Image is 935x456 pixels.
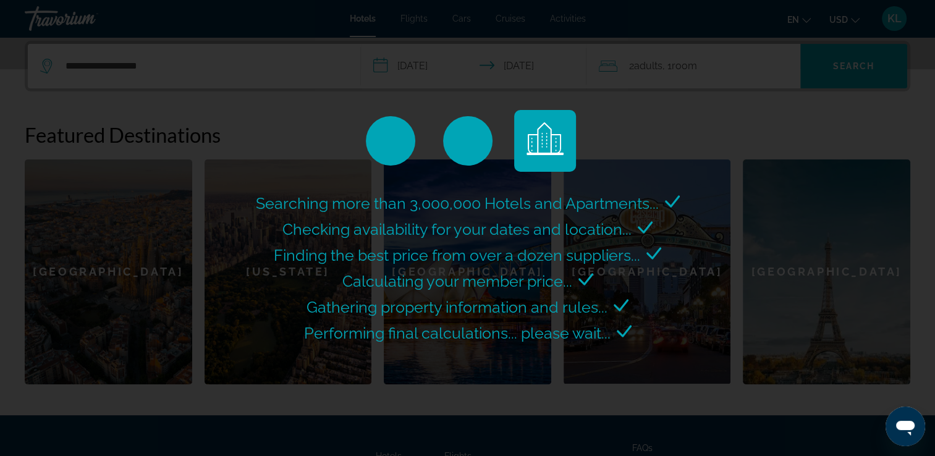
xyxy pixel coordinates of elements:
span: Finding the best price from over a dozen suppliers... [274,246,640,264]
span: Searching more than 3,000,000 Hotels and Apartments... [256,194,659,213]
span: Gathering property information and rules... [307,298,607,316]
span: Calculating your member price... [342,272,572,290]
span: Performing final calculations... please wait... [304,324,611,342]
span: Checking availability for your dates and location... [282,220,632,239]
iframe: Bouton de lancement de la fenêtre de messagerie [886,407,925,446]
